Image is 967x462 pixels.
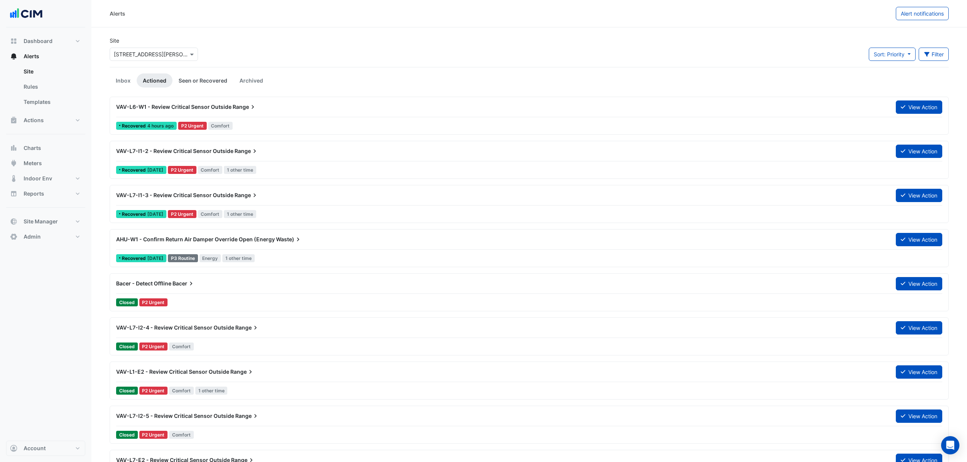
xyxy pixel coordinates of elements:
button: View Action [896,365,942,379]
span: Range [235,412,259,420]
button: Meters [6,156,85,171]
span: Closed [116,343,138,350]
app-icon: Reports [10,190,18,198]
app-icon: Admin [10,233,18,241]
div: P2 Urgent [139,343,168,350]
span: VAV-L1-E2 - Review Critical Sensor Outside [116,368,229,375]
span: Sort: Priority [874,51,905,57]
span: Dashboard [24,37,53,45]
button: Sort: Priority [869,48,916,61]
span: Recovered [122,168,147,172]
button: Dashboard [6,33,85,49]
button: Indoor Env [6,171,85,186]
span: 1 other time [195,387,228,395]
div: P3 Routine [168,254,198,262]
span: Range [235,324,259,331]
div: Alerts [6,64,85,113]
span: VAV-L7-I2-4 - Review Critical Sensor Outside [116,324,234,331]
span: Alerts [24,53,39,60]
button: View Action [896,321,942,335]
span: Indoor Env [24,175,52,182]
img: Company Logo [9,6,43,21]
button: Account [6,441,85,456]
div: P2 Urgent [139,431,168,439]
span: Charts [24,144,41,152]
app-icon: Indoor Env [10,175,18,182]
a: Archived [233,73,269,88]
a: Inbox [110,73,137,88]
a: Actioned [137,73,172,88]
span: Meters [24,159,42,167]
span: AHU-W1 - Confirm Return Air Damper Override Open (Energy [116,236,275,242]
span: Range [230,368,254,376]
label: Site [110,37,119,45]
button: View Action [896,409,942,423]
button: Site Manager [6,214,85,229]
app-icon: Dashboard [10,37,18,45]
span: Energy [199,254,221,262]
button: Charts [6,140,85,156]
div: P2 Urgent [139,298,168,306]
span: Comfort [208,122,233,130]
div: P2 Urgent [178,122,207,130]
span: Range [235,191,259,199]
a: Templates [18,94,85,110]
span: Closed [116,387,138,395]
span: Alert notifications [901,10,944,17]
span: Waste) [276,236,302,243]
span: Admin [24,233,41,241]
button: Alert notifications [896,7,949,20]
a: Rules [18,79,85,94]
span: Comfort [198,210,223,218]
button: Actions [6,113,85,128]
span: VAV-L6-W1 - Review Critical Sensor Outside [116,104,231,110]
span: Actions [24,116,44,124]
span: 1 other time [224,166,256,174]
span: Comfort [169,343,194,350]
button: View Action [896,100,942,114]
button: View Action [896,189,942,202]
app-icon: Meters [10,159,18,167]
span: Comfort [169,387,194,395]
span: Bacer [172,280,195,287]
button: Admin [6,229,85,244]
span: Tue 06-May-2025 18:15 AEST [147,255,163,261]
a: Site [18,64,85,79]
span: Mon 08-Sep-2025 09:00 AEST [147,123,174,129]
span: Reports [24,190,44,198]
span: Tue 26-Aug-2025 11:15 AEST [147,211,163,217]
button: Reports [6,186,85,201]
app-icon: Site Manager [10,218,18,225]
span: Comfort [198,166,223,174]
span: Recovered [122,212,147,217]
span: Range [233,103,257,111]
a: Seen or Recovered [172,73,233,88]
span: Closed [116,298,138,306]
span: Comfort [169,431,194,439]
app-icon: Alerts [10,53,18,60]
button: Filter [919,48,949,61]
span: 1 other time [224,210,256,218]
span: Range [235,147,259,155]
button: View Action [896,277,942,290]
div: Alerts [110,10,125,18]
span: Account [24,444,46,452]
span: Site Manager [24,218,58,225]
span: VAV-L7-I1-2 - Review Critical Sensor Outside [116,148,233,154]
button: View Action [896,233,942,246]
app-icon: Charts [10,144,18,152]
span: Closed [116,431,138,439]
span: Bacer - Detect Offline [116,280,171,287]
span: Recovered [122,124,147,128]
div: P2 Urgent [168,210,196,218]
span: Recovered [122,256,147,261]
span: VAV-L7-I2-5 - Review Critical Sensor Outside [116,413,234,419]
span: 1 other time [222,254,255,262]
button: View Action [896,145,942,158]
button: Alerts [6,49,85,64]
div: P2 Urgent [139,387,168,395]
span: VAV-L7-I1-3 - Review Critical Sensor Outside [116,192,233,198]
app-icon: Actions [10,116,18,124]
span: Thu 04-Sep-2025 09:00 AEST [147,167,163,173]
div: Open Intercom Messenger [941,436,959,454]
